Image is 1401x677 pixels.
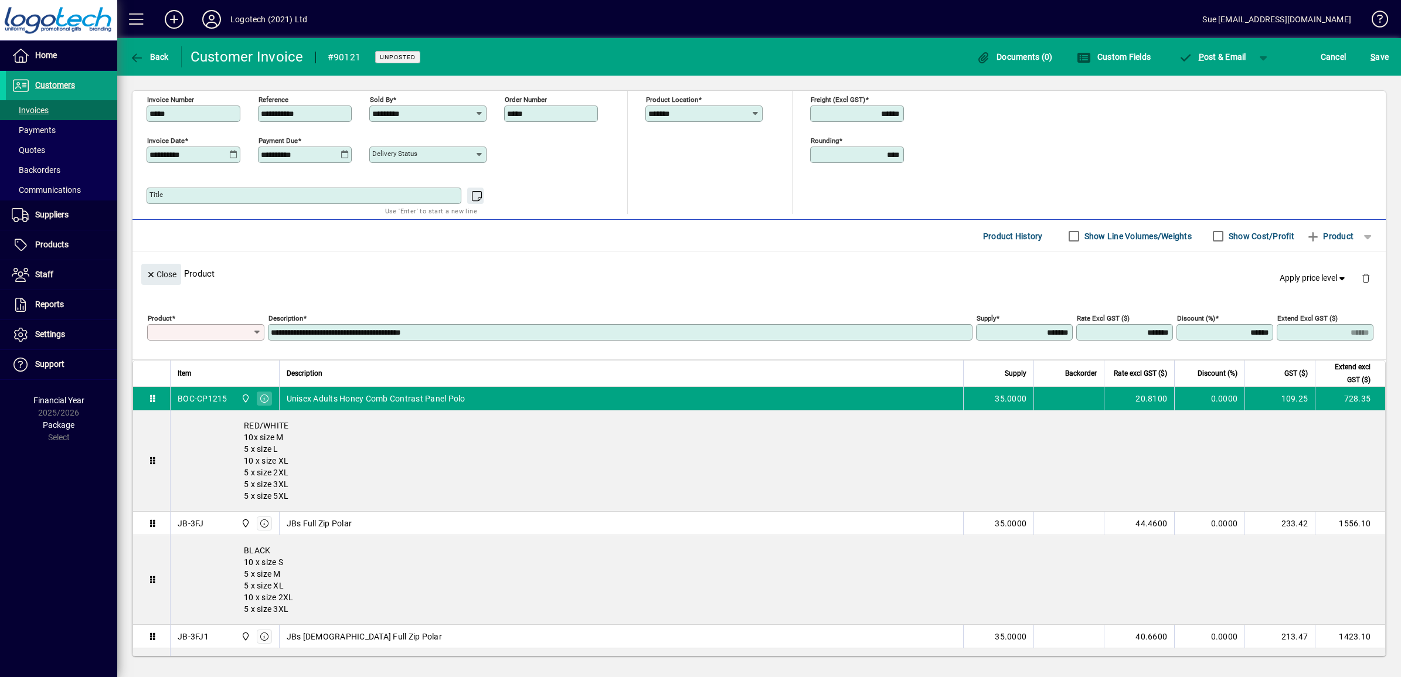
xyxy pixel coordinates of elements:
[12,125,56,135] span: Payments
[130,52,169,62] span: Back
[35,359,64,369] span: Support
[147,137,185,145] mat-label: Invoice date
[1082,230,1192,242] label: Show Line Volumes/Weights
[6,260,117,290] a: Staff
[1300,226,1359,247] button: Product
[978,226,1048,247] button: Product History
[1275,268,1352,289] button: Apply price level
[6,100,117,120] a: Invoices
[995,393,1026,404] span: 35.0000
[287,518,352,529] span: JBs Full Zip Polar
[1306,227,1354,246] span: Product
[977,52,1053,62] span: Documents (0)
[380,53,416,61] span: Unposted
[505,96,547,104] mat-label: Order number
[1371,47,1389,66] span: ave
[12,145,45,155] span: Quotes
[983,227,1043,246] span: Product History
[287,631,442,642] span: JBs [DEMOGRAPHIC_DATA] Full Zip Polar
[132,252,1386,295] div: Product
[6,230,117,260] a: Products
[995,631,1026,642] span: 35.0000
[138,268,184,279] app-page-header-button: Close
[385,204,477,217] mat-hint: Use 'Enter' to start a new line
[1315,387,1385,410] td: 728.35
[1174,512,1244,535] td: 0.0000
[1111,393,1167,404] div: 20.8100
[977,314,996,322] mat-label: Supply
[6,160,117,180] a: Backorders
[1111,631,1167,642] div: 40.6600
[1277,314,1338,322] mat-label: Extend excl GST ($)
[646,96,698,104] mat-label: Product location
[141,264,181,285] button: Close
[287,393,465,404] span: Unisex Adults Honey Comb Contrast Panel Polo
[35,329,65,339] span: Settings
[6,180,117,200] a: Communications
[238,517,251,530] span: Central
[193,9,230,30] button: Profile
[995,518,1026,529] span: 35.0000
[1005,367,1026,380] span: Supply
[811,137,839,145] mat-label: Rounding
[1315,512,1385,535] td: 1556.10
[171,535,1385,624] div: BLACK 10 x size S 5 x size M 5 x size XL 10 x size 2XL 5 x size 3XL
[1174,387,1244,410] td: 0.0000
[178,367,192,380] span: Item
[1174,625,1244,648] td: 0.0000
[149,190,163,199] mat-label: Title
[12,106,49,115] span: Invoices
[230,10,307,29] div: Logotech (2021) Ltd
[6,320,117,349] a: Settings
[35,300,64,309] span: Reports
[238,392,251,405] span: Central
[43,420,74,430] span: Package
[974,46,1056,67] button: Documents (0)
[1199,52,1204,62] span: P
[191,47,304,66] div: Customer Invoice
[146,265,176,284] span: Close
[147,96,194,104] mat-label: Invoice number
[1284,367,1308,380] span: GST ($)
[1198,367,1237,380] span: Discount (%)
[1074,46,1154,67] button: Custom Fields
[1065,367,1097,380] span: Backorder
[6,120,117,140] a: Payments
[287,367,322,380] span: Description
[148,314,172,322] mat-label: Product
[6,290,117,319] a: Reports
[12,185,81,195] span: Communications
[259,96,288,104] mat-label: Reference
[370,96,393,104] mat-label: Sold by
[1077,52,1151,62] span: Custom Fields
[1322,360,1371,386] span: Extend excl GST ($)
[1226,230,1294,242] label: Show Cost/Profit
[1318,46,1349,67] button: Cancel
[1363,2,1386,40] a: Knowledge Base
[6,41,117,70] a: Home
[155,9,193,30] button: Add
[1114,367,1167,380] span: Rate excl GST ($)
[1244,625,1315,648] td: 213.47
[171,410,1385,511] div: RED/WHITE 10x size M 5 x size L 10 x size XL 5 x size 2XL 5 x size 3XL 5 x size 5XL
[372,149,417,158] mat-label: Delivery status
[117,46,182,67] app-page-header-button: Back
[1244,512,1315,535] td: 233.42
[178,518,204,529] div: JB-3FJ
[6,350,117,379] a: Support
[178,393,227,404] div: BOC-CP1215
[1111,518,1167,529] div: 44.4600
[1202,10,1351,29] div: Sue [EMAIL_ADDRESS][DOMAIN_NAME]
[1352,264,1380,292] button: Delete
[1368,46,1392,67] button: Save
[1172,46,1252,67] button: Post & Email
[328,48,361,67] div: #90121
[259,137,298,145] mat-label: Payment due
[1280,272,1348,284] span: Apply price level
[6,140,117,160] a: Quotes
[1352,273,1380,283] app-page-header-button: Delete
[6,200,117,230] a: Suppliers
[35,270,53,279] span: Staff
[268,314,303,322] mat-label: Description
[1371,52,1375,62] span: S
